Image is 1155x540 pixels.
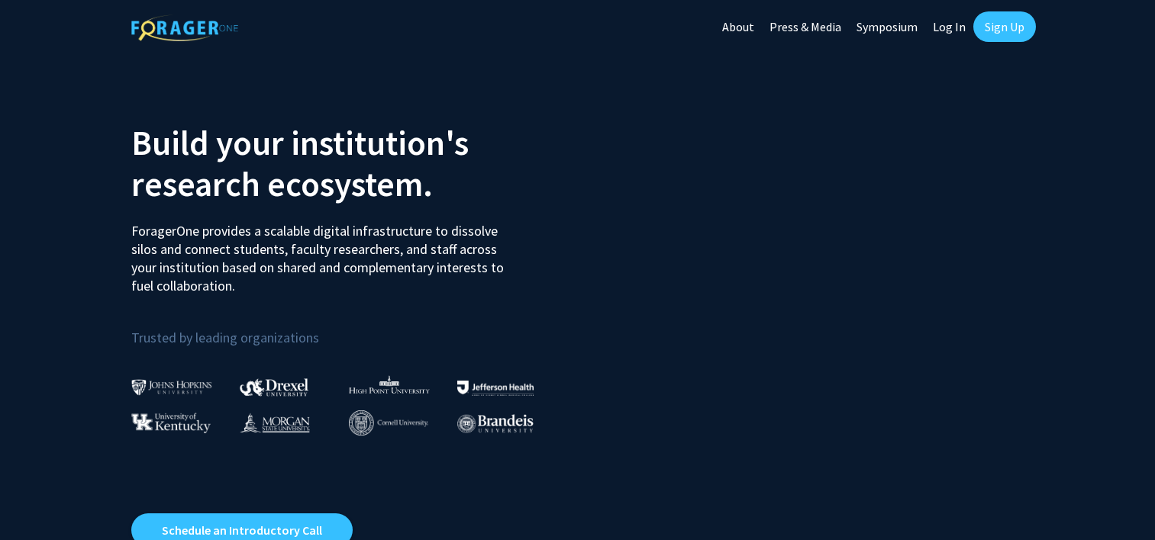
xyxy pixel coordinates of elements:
p: ForagerOne provides a scalable digital infrastructure to dissolve silos and connect students, fac... [131,211,515,295]
img: Morgan State University [240,413,310,432]
h2: Build your institution's research ecosystem. [131,122,566,204]
img: High Point University [349,375,430,394]
img: Drexel University [240,378,308,396]
img: Johns Hopkins University [131,379,212,395]
img: University of Kentucky [131,413,211,433]
a: Sign Up [973,11,1036,42]
img: Thomas Jefferson University [457,381,534,395]
img: Brandeis University [457,414,534,433]
img: Cornell University [349,410,428,436]
img: ForagerOne Logo [131,14,238,41]
p: Trusted by leading organizations [131,307,566,349]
